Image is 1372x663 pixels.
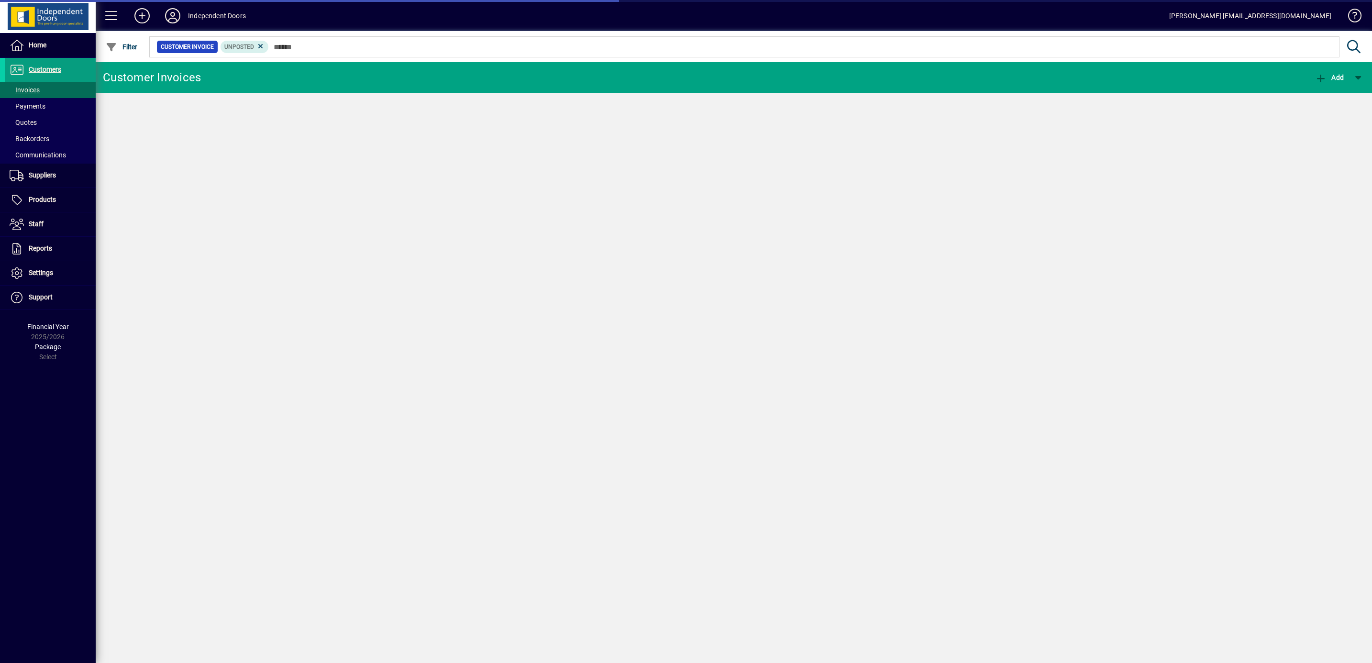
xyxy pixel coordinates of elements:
button: Add [1313,69,1346,86]
a: Invoices [5,82,96,98]
a: Settings [5,261,96,285]
span: Customers [29,66,61,73]
a: Payments [5,98,96,114]
a: Support [5,286,96,309]
div: Independent Doors [188,8,246,23]
span: Communications [10,151,66,159]
span: Payments [10,102,45,110]
a: Staff [5,212,96,236]
a: Reports [5,237,96,261]
span: Financial Year [27,323,69,331]
span: Backorders [10,135,49,143]
span: Unposted [224,44,254,50]
span: Support [29,293,53,301]
a: Suppliers [5,164,96,188]
div: Customer Invoices [103,70,201,85]
span: Products [29,196,56,203]
a: Home [5,33,96,57]
span: Home [29,41,46,49]
span: Suppliers [29,171,56,179]
button: Profile [157,7,188,24]
button: Filter [103,38,140,55]
span: Customer Invoice [161,42,214,52]
span: Reports [29,244,52,252]
a: Backorders [5,131,96,147]
a: Knowledge Base [1341,2,1360,33]
span: Package [35,343,61,351]
span: Staff [29,220,44,228]
a: Communications [5,147,96,163]
a: Products [5,188,96,212]
mat-chip: Customer Invoice Status: Unposted [221,41,269,53]
span: Settings [29,269,53,276]
div: [PERSON_NAME] [EMAIL_ADDRESS][DOMAIN_NAME] [1169,8,1331,23]
span: Quotes [10,119,37,126]
button: Add [127,7,157,24]
span: Add [1315,74,1344,81]
a: Quotes [5,114,96,131]
span: Filter [106,43,138,51]
span: Invoices [10,86,40,94]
